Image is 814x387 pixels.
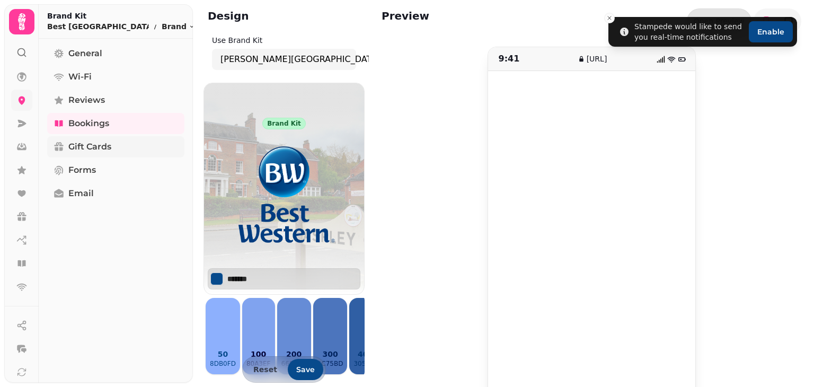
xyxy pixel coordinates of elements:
a: Bookings [47,113,184,134]
button: Enable [749,21,793,42]
button: Select color [210,272,223,285]
span: Gift Cards [68,140,111,153]
a: Reviews [47,90,184,111]
span: Wi-Fi [68,71,92,83]
span: Reset [253,366,277,373]
p: [URL] [587,54,607,64]
span: Email [68,187,94,200]
p: 300 [317,349,343,359]
h2: Preview [382,8,429,34]
h2: Design [208,8,249,23]
p: 100 [246,349,271,359]
a: Email [47,183,184,204]
nav: Tabs [39,39,193,383]
button: Reset [245,363,286,376]
button: 10080a3ef [242,298,275,374]
span: Save [296,366,315,373]
a: Gift Cards [47,136,184,157]
div: Stampede would like to send you real-time notifications [634,21,745,42]
a: Wi-Fi [47,66,184,87]
label: Use Brand Kit [212,36,262,45]
p: 400 [353,349,377,359]
a: Forms [47,160,184,181]
span: Bookings [68,117,109,130]
button: 3004c75bd [313,298,348,374]
p: 9:41 [499,52,553,65]
span: General [68,47,102,60]
button: 200668cd6 [277,298,311,374]
a: Open Preview [687,8,751,34]
button: 508db0fd [206,298,240,374]
p: 50 [210,349,236,359]
span: Reviews [68,94,105,107]
span: Forms [68,164,96,177]
a: General [47,43,184,64]
p: 200 [281,349,307,359]
img: aHR0cHM6Ly9ibGFja2J4LnMzLmV1LXdlc3QtMi5hbWF6b25hd3MuY29tLzFjZjFhNzY5LTNlZTUtMTFlYi05MGY1LTA2M2ZlM... [203,129,365,262]
button: Close toast [604,13,615,23]
div: Brand kit [262,118,306,129]
div: Select color [208,268,360,289]
button: Save [288,359,323,380]
p: [PERSON_NAME][GEOGRAPHIC_DATA] [220,53,380,66]
button: 400305fa4 [349,298,382,374]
